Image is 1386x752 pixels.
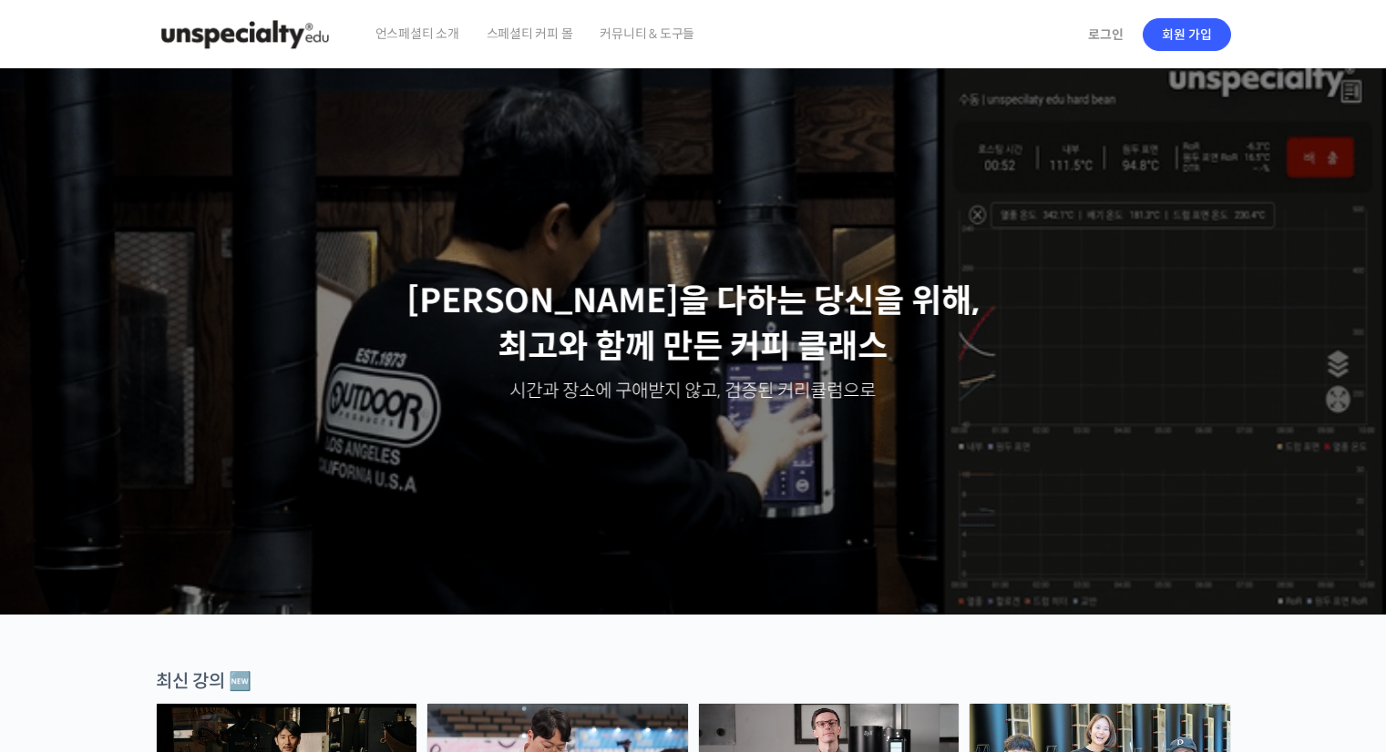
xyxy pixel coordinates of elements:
[18,379,1369,404] p: 시간과 장소에 구애받지 않고, 검증된 커리큘럼으로
[156,669,1231,694] div: 최신 강의 🆕
[1077,14,1134,56] a: 로그인
[1143,18,1231,51] a: 회원 가입
[18,279,1369,371] p: [PERSON_NAME]을 다하는 당신을 위해, 최고와 함께 만든 커피 클래스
